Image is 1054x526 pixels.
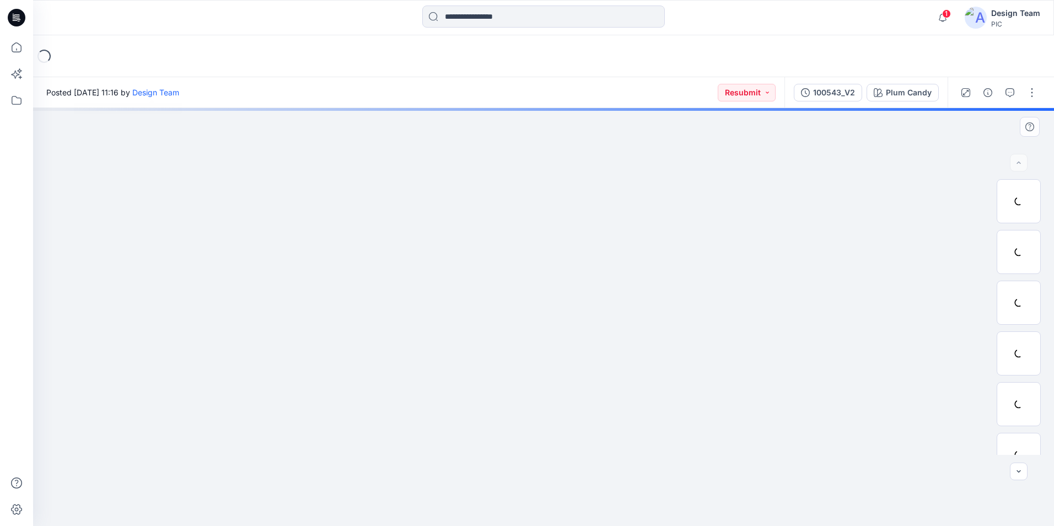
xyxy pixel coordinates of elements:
img: eyJhbGciOiJIUzI1NiIsImtpZCI6IjAiLCJzbHQiOiJzZXMiLCJ0eXAiOiJKV1QifQ.eyJkYXRhIjp7InR5cGUiOiJzdG9yYW... [268,152,819,526]
div: PIC [991,20,1040,28]
div: Design Team [991,7,1040,20]
img: avatar [965,7,987,29]
button: Details [979,84,997,101]
a: Design Team [132,88,179,97]
span: 1 [942,9,951,18]
div: Plum Candy [886,87,932,99]
button: Plum Candy [867,84,939,101]
button: 100543_V2 [794,84,862,101]
div: 100543_V2 [813,87,855,99]
span: Posted [DATE] 11:16 by [46,87,179,98]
